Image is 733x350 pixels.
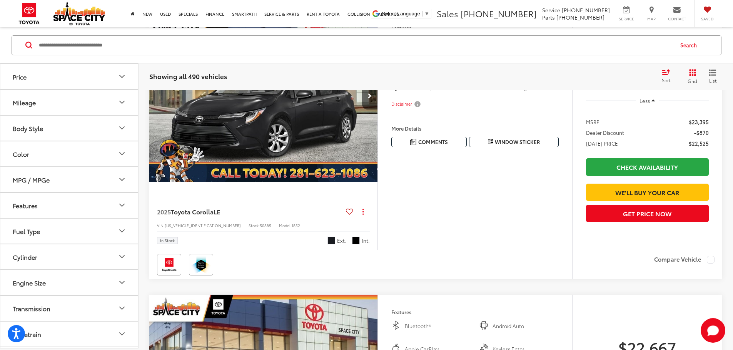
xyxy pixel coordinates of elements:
span: Parts [542,13,555,21]
button: Toggle Chat Window [701,318,725,343]
button: List View [703,68,722,84]
span: List [709,77,716,83]
span: Android Auto [493,322,559,330]
button: Grid View [679,68,703,84]
div: Body Style [117,123,127,133]
button: Less [636,94,659,108]
button: ColorColor [0,141,139,166]
span: Service [618,16,635,22]
span: MSRP: [586,118,601,126]
span: Int. [362,237,370,244]
span: LE [214,207,220,216]
div: Mileage [13,98,36,106]
button: Window Sticker [469,137,559,147]
button: FeaturesFeatures [0,192,139,217]
span: Showing all 490 vehicles [149,71,227,80]
a: 2025Toyota CorollaLE [157,207,343,216]
button: Engine SizeEngine Size [0,270,139,295]
span: Ext. [337,237,346,244]
span: 1852 [292,222,300,228]
a: We'll Buy Your Car [586,184,709,201]
div: Price [117,72,127,81]
div: Price [13,73,27,80]
span: Less [639,97,650,104]
span: In Stock [160,239,175,242]
span: 50885 [260,222,271,228]
div: Drivetrain [13,330,41,337]
div: MPG / MPGe [13,176,50,183]
span: Window Sticker [495,138,540,146]
div: MPG / MPGe [117,175,127,184]
button: Get Price Now [586,205,709,222]
span: Grid [688,77,697,84]
span: $23,395 [689,118,709,126]
label: Compare Vehicle [654,256,715,264]
span: Toyota Corolla [171,207,214,216]
button: Body StyleBody Style [0,115,139,140]
i: Window Sticker [488,139,493,145]
span: Sales [437,7,458,20]
img: Toyota Care [159,255,180,274]
div: Engine Size [117,278,127,287]
div: 2025 Toyota Corolla LE 0 [149,11,378,182]
button: Search [673,35,708,55]
span: VIN: [157,222,165,228]
div: Transmission [117,304,127,313]
div: Engine Size [13,279,46,286]
svg: Start Chat [701,318,725,343]
span: $22,525 [689,139,709,147]
img: Toyota Safety Sense [190,255,212,274]
button: Disclaimer [391,96,422,112]
span: [PHONE_NUMBER] [562,6,610,14]
span: [PHONE_NUMBER] [461,7,537,20]
div: Body Style [13,124,43,131]
span: Stock: [249,222,260,228]
div: Color [117,149,127,158]
button: Select sort value [658,68,679,84]
span: [DATE] PRICE [586,139,618,147]
a: Select Language​ [382,11,429,17]
div: Transmission [13,304,50,312]
div: Color [13,150,29,157]
h4: More Details [391,126,559,131]
h4: Features [391,309,559,315]
button: Fuel TypeFuel Type [0,218,139,243]
span: -$870 [694,129,709,136]
div: Features [13,201,38,209]
span: dropdown dots [362,209,364,215]
button: CylinderCylinder [0,244,139,269]
span: Disclaimer [391,101,412,107]
span: Dealer Discount [586,129,624,136]
a: 2025 Toyota Corolla LE2025 Toyota Corolla LE2025 Toyota Corolla LE2025 Toyota Corolla LE [149,11,378,182]
a: Check Availability [586,158,709,176]
button: Comments [391,137,467,147]
input: Search by Make, Model, or Keyword [38,36,673,54]
div: Features [117,201,127,210]
span: [PHONE_NUMBER] [556,13,604,21]
div: Fuel Type [117,226,127,236]
div: Cylinder [13,253,37,260]
span: 2025 [157,207,171,216]
span: Map [643,16,660,22]
img: 2025 Toyota Corolla LE [149,11,378,182]
span: Sort [662,77,670,83]
img: Space City Toyota [53,2,105,25]
div: Fuel Type [13,227,40,234]
div: Mileage [117,98,127,107]
span: Contact [668,16,686,22]
div: Drivetrain [117,329,127,338]
span: Midnight Black Metallic [327,237,335,244]
div: Cylinder [117,252,127,261]
span: Select Language [382,11,420,17]
span: Service [542,6,560,14]
button: MileageMileage [0,90,139,114]
span: Bluetooth® [405,322,471,330]
img: Comments [410,139,416,145]
button: TransmissionTransmission [0,295,139,320]
span: [US_VEHICLE_IDENTIFICATION_NUMBER] [165,222,241,228]
span: Comments [418,138,448,146]
button: Actions [356,205,370,218]
span: Model: [279,222,292,228]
